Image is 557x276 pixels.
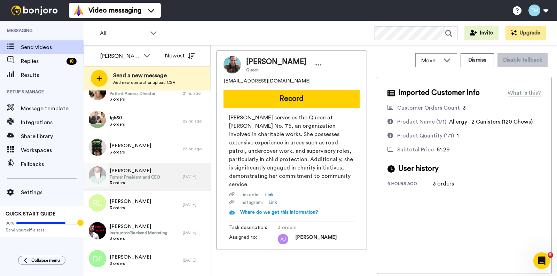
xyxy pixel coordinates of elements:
span: [PERSON_NAME] [295,234,337,244]
span: 3 orders [110,180,160,186]
div: What is this? [508,89,541,97]
span: Settings [21,188,84,197]
span: Igh50 [110,115,125,121]
span: Assigned to: [229,234,278,244]
div: [PERSON_NAME] [100,52,140,60]
span: [PERSON_NAME] [110,254,151,261]
span: Message template [21,104,84,113]
div: 9 hours ago [387,181,433,188]
button: Newest [160,49,200,63]
div: [DATE] [183,230,207,235]
div: Tooltip anchor [77,220,84,226]
span: Patient Access Director [110,91,155,96]
span: 5 [548,252,553,258]
span: Instructor/Backend Marketing [110,230,167,236]
a: Link [265,191,274,198]
img: bj-logo-header-white.svg [8,6,61,15]
span: Imported Customer Info [398,88,480,98]
span: Send yourself a test [6,227,78,233]
span: 3 orders [278,224,344,231]
span: Move [421,56,440,65]
span: [PERSON_NAME] [246,57,306,67]
span: Allergy - 2 Canisters (120 Chews) [449,119,533,125]
a: Link [268,199,277,206]
img: 3a91aa57-4f42-4fcc-820d-9a624d95c066.jpg [89,111,106,128]
span: 3 orders [110,149,151,155]
span: Workspaces [21,146,84,155]
div: Product Quantity (1/1) [397,132,454,140]
img: Image of Donna Bachan [223,56,241,73]
div: Customer Orders Count [397,104,460,112]
div: [DATE] [183,258,207,263]
img: 28ee45e6-8ed5-4ab2-b519-77035a4515c0.jpg [89,222,106,239]
div: 3 orders [433,180,468,188]
span: Integrations [21,118,84,127]
span: Send videos [21,43,84,52]
span: 3 orders [110,121,125,127]
img: 4916e834-25a1-426d-950e-43b1129b14c9.jpg [89,139,106,156]
span: [PERSON_NAME] [110,167,160,174]
span: Send a new message [113,71,175,80]
div: 18 [66,58,77,65]
span: Share library [21,132,84,141]
span: Collapse menu [31,258,60,263]
span: [PERSON_NAME] [110,223,167,230]
div: [DATE] [183,202,207,207]
span: 3 orders [110,236,167,241]
div: Subtotal Price [397,145,434,154]
span: User history [398,164,439,174]
div: Product Name (1/1) [397,118,446,126]
span: LinkedIn : [240,191,259,198]
span: All [100,29,147,38]
img: rl.png [89,194,106,212]
span: 3 orders [110,261,151,266]
div: 21 hr. ago [183,90,207,96]
span: 51.29 [437,147,450,152]
div: 22 hr. ago [183,118,207,124]
span: Task description : [229,224,278,231]
button: Disable fallback [497,53,548,67]
img: 6c0089db-efb7-40a0-b5a2-ae89db86dd95.jpg [89,83,106,100]
span: 3 orders [110,205,151,211]
span: Add new contact or upload CSV [113,80,175,85]
span: QUICK START GUIDE [6,212,56,216]
button: Collapse menu [18,256,65,265]
span: Video messaging [88,6,141,15]
img: aj.png [278,234,288,244]
span: Where do we get this information? [240,210,318,215]
span: 80% [6,220,15,226]
span: Queen [246,67,306,73]
img: df.png [89,250,106,267]
span: [PERSON_NAME] serves as the Queen at [PERSON_NAME] No. 75, an organization involved in charitable... [229,113,354,189]
button: Dismiss [461,53,494,67]
span: 3 [463,105,466,111]
span: Results [21,71,84,79]
img: vm-color.svg [73,5,84,16]
span: 3 orders [110,96,155,102]
span: 1 [457,133,459,139]
span: Fallbacks [21,160,84,168]
button: Record [223,90,360,108]
button: Invite [464,26,499,40]
span: [PERSON_NAME] [110,142,151,149]
span: Former President and CEO [110,174,160,180]
iframe: Intercom live chat [533,252,550,269]
div: [DATE] [183,174,207,180]
span: Replies [21,57,64,65]
span: [EMAIL_ADDRESS][DOMAIN_NAME] [223,78,311,85]
span: [PERSON_NAME] [110,198,151,205]
div: 23 hr. ago [183,146,207,152]
button: Upgrade [505,26,546,40]
span: Instagram : [240,199,263,206]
